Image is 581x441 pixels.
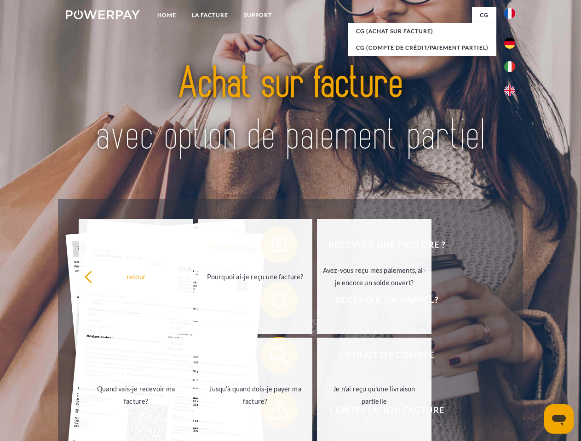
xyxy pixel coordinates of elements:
a: CG [472,7,496,23]
div: Pourquoi ai-je reçu une facture? [203,270,307,283]
div: Je n'ai reçu qu'une livraison partielle [322,383,426,407]
img: de [504,38,515,49]
div: retour [84,270,188,283]
img: en [504,85,515,96]
iframe: Bouton de lancement de la fenêtre de messagerie [544,404,574,434]
img: logo-powerpay-white.svg [66,10,140,19]
img: title-powerpay_fr.svg [88,44,493,176]
div: Jusqu'à quand dois-je payer ma facture? [203,383,307,407]
div: Avez-vous reçu mes paiements, ai-je encore un solde ouvert? [322,264,426,289]
img: fr [504,8,515,19]
div: Quand vais-je recevoir ma facture? [84,383,188,407]
a: CG (achat sur facture) [348,23,496,40]
a: Support [236,7,280,23]
a: LA FACTURE [184,7,236,23]
a: Home [150,7,184,23]
a: Avez-vous reçu mes paiements, ai-je encore un solde ouvert? [317,219,431,334]
a: CG (Compte de crédit/paiement partiel) [348,40,496,56]
img: it [504,61,515,72]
